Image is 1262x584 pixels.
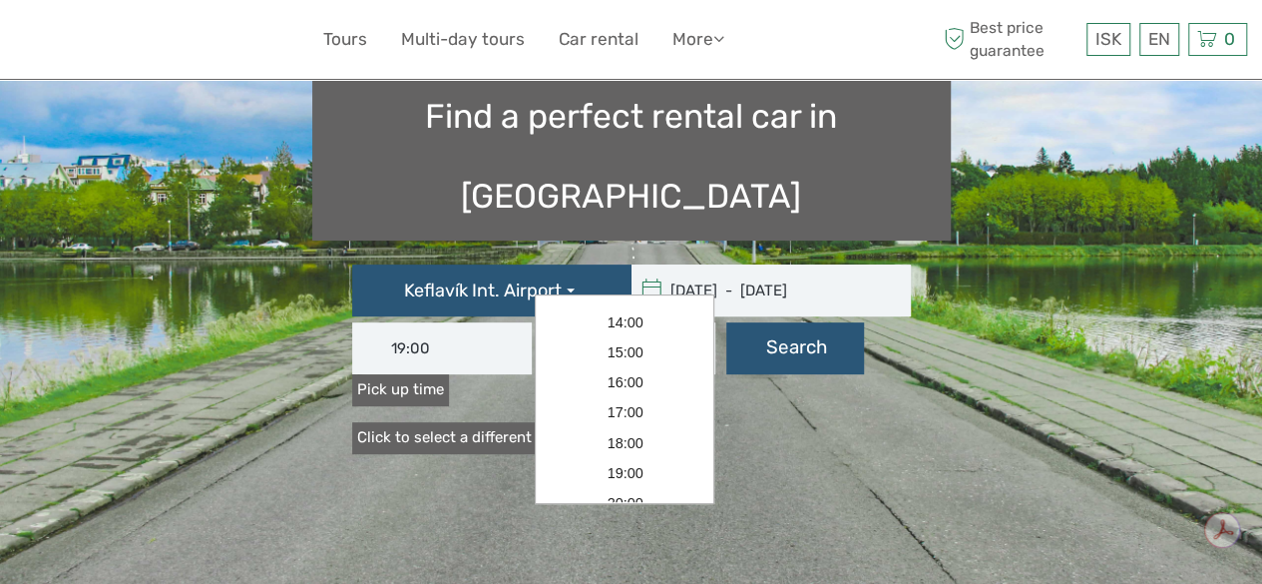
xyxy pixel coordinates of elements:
a: More [672,25,724,54]
h1: Find a perfect rental car in [GEOGRAPHIC_DATA] [312,71,951,241]
a: Car rental [559,25,638,54]
input: Pick up and drop off date [631,265,901,316]
a: 15:00 [539,337,711,367]
p: We're away right now. Please check back later! [28,35,225,51]
a: 17:00 [539,398,711,428]
a: Tours [323,25,367,54]
a: 20:00 [539,488,711,518]
label: Pick up time [352,374,449,405]
span: ISK [1095,29,1121,49]
span: 0 [1221,29,1238,49]
a: 14:00 [539,307,711,337]
button: Open LiveChat chat widget [229,31,253,55]
span: Keflavík Int. Airport [404,280,562,301]
a: 18:00 [539,428,711,458]
a: Multi-day tours [401,25,525,54]
div: EN [1139,23,1179,56]
a: Click to select a different drop off place [352,422,637,453]
input: Pick up time [352,322,532,374]
button: Keflavík Int. Airport [352,265,631,316]
img: 632-1a1f61c2-ab70-46c5-a88f-57c82c74ba0d_logo_small.jpg [15,15,117,64]
span: Best price guarantee [939,17,1081,61]
a: 19:00 [539,458,711,488]
button: Search [726,322,864,374]
a: 16:00 [539,367,711,397]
